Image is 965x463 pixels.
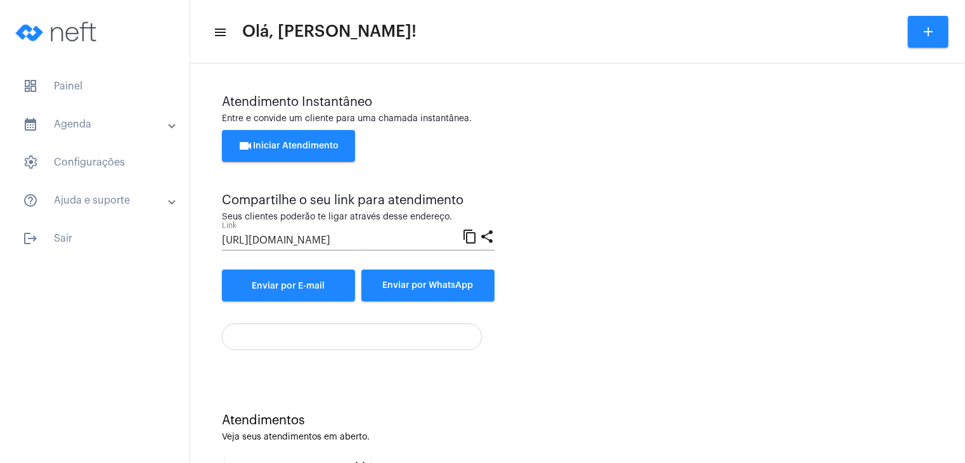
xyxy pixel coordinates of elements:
[23,193,38,208] mat-icon: sidenav icon
[222,433,933,442] div: Veja seus atendimentos em aberto.
[222,193,495,207] div: Compartilhe o seu link para atendimento
[462,228,477,244] mat-icon: content_copy
[222,114,933,124] div: Entre e convide um cliente para uma chamada instantânea.
[361,270,495,301] button: Enviar por WhatsApp
[8,109,190,140] mat-expansion-panel-header: sidenav iconAgenda
[13,147,177,178] span: Configurações
[213,25,226,40] mat-icon: sidenav icon
[222,414,933,427] div: Atendimentos
[23,79,38,94] span: sidenav icon
[13,71,177,101] span: Painel
[8,185,190,216] mat-expansion-panel-header: sidenav iconAjuda e suporte
[23,117,169,132] mat-panel-title: Agenda
[10,6,105,57] img: logo-neft-novo-2.png
[222,95,933,109] div: Atendimento Instantâneo
[479,228,495,244] mat-icon: share
[252,282,325,290] span: Enviar por E-mail
[23,231,38,246] mat-icon: sidenav icon
[13,223,177,254] span: Sair
[238,141,339,150] span: Iniciar Atendimento
[23,155,38,170] span: sidenav icon
[23,117,38,132] mat-icon: sidenav icon
[238,138,254,153] mat-icon: videocam
[242,22,417,42] span: Olá, [PERSON_NAME]!
[383,281,474,290] span: Enviar por WhatsApp
[921,24,936,39] mat-icon: add
[222,212,495,222] div: Seus clientes poderão te ligar através desse endereço.
[23,193,169,208] mat-panel-title: Ajuda e suporte
[222,270,355,301] a: Enviar por E-mail
[222,130,355,162] button: Iniciar Atendimento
